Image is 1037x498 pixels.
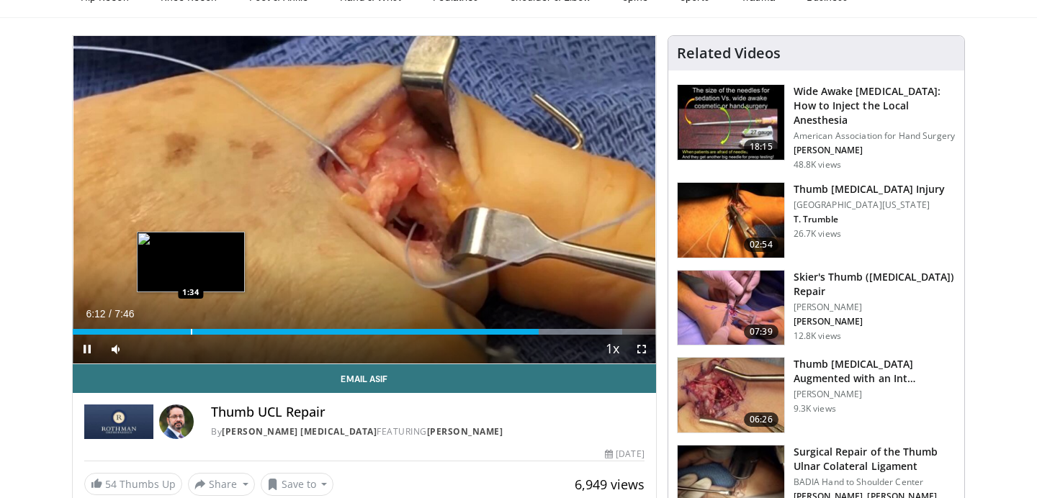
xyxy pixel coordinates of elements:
p: [PERSON_NAME] [794,145,956,156]
div: By FEATURING [211,425,645,438]
h3: Thumb [MEDICAL_DATA] Injury [794,182,946,196]
img: cf79e27c-792e-4c6a-b4db-18d0e20cfc31.150x105_q85_crop-smart_upscale.jpg [678,271,784,345]
span: 02:54 [744,237,778,252]
p: 48.8K views [794,159,841,171]
button: Playback Rate [598,335,627,363]
p: T. Trumble [794,214,946,225]
h4: Thumb UCL Repair [211,404,645,420]
a: 02:54 Thumb [MEDICAL_DATA] Injury [GEOGRAPHIC_DATA][US_STATE] T. Trumble 26.7K views [677,182,956,258]
a: 54 Thumbs Up [84,473,182,495]
span: 6:12 [86,308,105,320]
span: 07:39 [744,325,778,339]
button: Save to [261,473,334,496]
img: d6418a04-5708-45d4-b7da-2b62427abba0.150x105_q85_crop-smart_upscale.jpg [678,358,784,433]
h4: Related Videos [677,45,781,62]
span: 54 [105,477,117,491]
span: / [109,308,112,320]
div: Progress Bar [73,329,656,335]
h3: Wide Awake [MEDICAL_DATA]: How to Inject the Local Anesthesia [794,84,956,127]
p: [PERSON_NAME] [794,302,956,313]
p: 26.7K views [794,228,841,240]
span: 18:15 [744,140,778,154]
h3: Skier's Thumb ([MEDICAL_DATA]) Repair [794,270,956,299]
img: Q2xRg7exoPLTwO8X4xMDoxOjBrO-I4W8_1.150x105_q85_crop-smart_upscale.jpg [678,85,784,160]
a: 07:39 Skier's Thumb ([MEDICAL_DATA]) Repair [PERSON_NAME] [PERSON_NAME] 12.8K views [677,270,956,346]
img: Rothman Hand Surgery [84,404,153,439]
button: Share [188,473,255,496]
a: Email Asif [73,364,656,393]
img: image.jpeg [137,232,245,292]
video-js: Video Player [73,36,656,364]
img: Trumble_-_thumb_ucl_3.png.150x105_q85_crop-smart_upscale.jpg [678,183,784,258]
a: [PERSON_NAME] [MEDICAL_DATA] [222,425,377,438]
span: 06:26 [744,412,778,427]
span: 7:46 [115,308,134,320]
p: [PERSON_NAME] [794,389,956,400]
a: 18:15 Wide Awake [MEDICAL_DATA]: How to Inject the Local Anesthesia American Association for Hand... [677,84,956,171]
img: Avatar [159,404,194,439]
a: 06:26 Thumb [MEDICAL_DATA] Augmented with an Int… [PERSON_NAME] 9.3K views [677,357,956,433]
p: BADIA Hand to Shoulder Center [794,476,956,488]
button: Pause [73,335,102,363]
button: Mute [102,335,130,363]
p: 9.3K views [794,403,836,415]
p: 12.8K views [794,330,841,342]
h3: Surgical Repair of the Thumb Ulnar Colateral Ligament [794,445,956,474]
a: [PERSON_NAME] [427,425,503,438]
span: 6,949 views [575,476,645,493]
p: [PERSON_NAME] [794,316,956,327]
p: [GEOGRAPHIC_DATA][US_STATE] [794,199,946,211]
button: Fullscreen [627,335,656,363]
div: [DATE] [605,448,644,461]
h3: Thumb [MEDICAL_DATA] Augmented with an Int… [794,357,956,386]
p: American Association for Hand Surgery [794,130,956,142]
